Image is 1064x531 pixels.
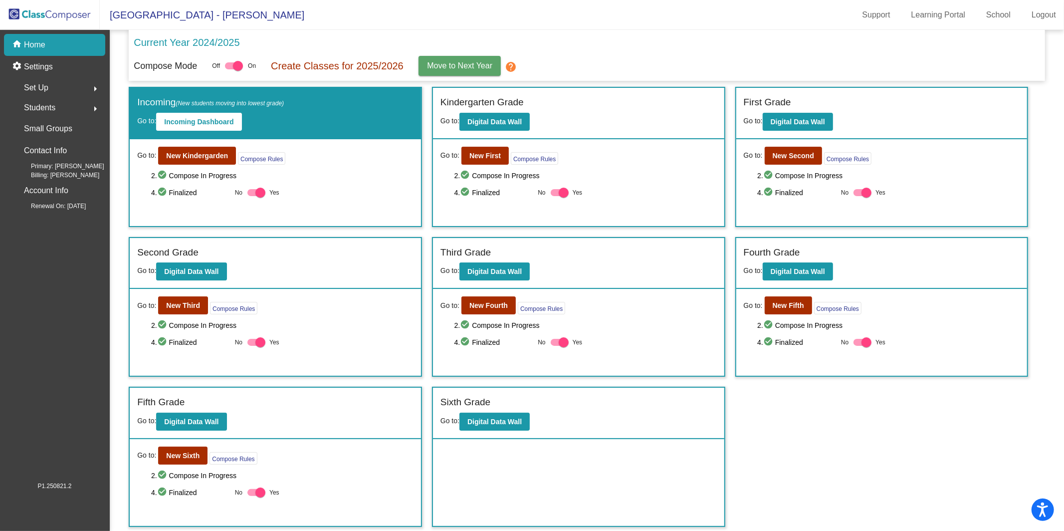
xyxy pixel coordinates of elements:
span: No [235,488,242,497]
label: Third Grade [440,246,491,260]
button: Digital Data Wall [459,113,530,131]
button: Digital Data Wall [763,263,833,280]
b: New Fourth [469,301,508,309]
span: 2. Compose In Progress [454,170,717,182]
mat-icon: check_circle [157,319,169,331]
span: Yes [269,187,279,199]
span: No [841,338,849,347]
b: New Third [166,301,200,309]
label: Second Grade [137,246,199,260]
mat-icon: home [12,39,24,51]
span: [GEOGRAPHIC_DATA] - [PERSON_NAME] [100,7,304,23]
button: Digital Data Wall [156,263,226,280]
span: 2. Compose In Progress [757,319,1020,331]
span: 4. Finalized [151,336,230,348]
span: 2. Compose In Progress [151,470,414,482]
span: Yes [269,336,279,348]
a: School [978,7,1019,23]
span: No [235,338,242,347]
button: New Fourth [461,296,516,314]
span: Go to: [440,266,459,274]
span: No [538,338,545,347]
span: Yes [573,187,583,199]
button: Compose Rules [814,302,861,314]
span: Go to: [137,417,156,425]
label: Fifth Grade [137,395,185,410]
a: Logout [1024,7,1064,23]
button: Compose Rules [238,152,285,165]
button: Digital Data Wall [459,413,530,431]
span: Yes [573,336,583,348]
span: 2. Compose In Progress [151,319,414,331]
span: Go to: [440,117,459,125]
b: Digital Data Wall [771,118,825,126]
span: Renewal On: [DATE] [15,202,86,211]
span: 2. Compose In Progress [757,170,1020,182]
button: Compose Rules [824,152,871,165]
button: New Fifth [765,296,812,314]
b: Digital Data Wall [467,418,522,426]
button: New First [461,147,509,165]
mat-icon: check_circle [460,336,472,348]
span: 2. Compose In Progress [151,170,414,182]
span: Go to: [137,117,156,125]
label: Kindergarten Grade [440,95,524,110]
p: Current Year 2024/2025 [134,35,239,50]
span: Go to: [137,450,156,461]
button: Compose Rules [518,302,565,314]
button: Digital Data Wall [156,413,226,431]
span: Go to: [440,417,459,425]
button: Move to Next Year [419,56,501,76]
span: 4. Finalized [757,187,836,199]
button: Compose Rules [511,152,558,165]
mat-icon: check_circle [157,470,169,482]
button: New Sixth [158,447,208,465]
b: New Sixth [166,452,200,460]
span: Go to: [137,266,156,274]
mat-icon: check_circle [763,187,775,199]
span: Go to: [440,300,459,311]
p: Small Groups [24,122,72,136]
mat-icon: check_circle [157,187,169,199]
button: New Second [765,147,822,165]
p: Compose Mode [134,59,197,73]
label: First Grade [744,95,791,110]
mat-icon: check_circle [763,170,775,182]
mat-icon: check_circle [763,319,775,331]
mat-icon: check_circle [460,170,472,182]
button: Incoming Dashboard [156,113,241,131]
b: Digital Data Wall [467,267,522,275]
span: On [248,61,256,70]
button: Digital Data Wall [763,113,833,131]
mat-icon: settings [12,61,24,73]
mat-icon: check_circle [460,187,472,199]
b: New Fifth [773,301,804,309]
mat-icon: arrow_right [89,103,101,115]
span: Set Up [24,81,48,95]
label: Sixth Grade [440,395,490,410]
span: 4. Finalized [454,336,533,348]
span: Billing: [PERSON_NAME] [15,171,99,180]
span: Go to: [137,150,156,161]
span: Go to: [744,150,763,161]
span: Go to: [744,266,763,274]
span: No [235,188,242,197]
label: Fourth Grade [744,246,800,260]
button: Compose Rules [210,452,257,465]
mat-icon: check_circle [157,170,169,182]
b: Digital Data Wall [771,267,825,275]
span: Yes [875,336,885,348]
b: Incoming Dashboard [164,118,233,126]
b: New First [469,152,501,160]
b: Digital Data Wall [467,118,522,126]
a: Support [854,7,898,23]
span: 4. Finalized [757,336,836,348]
button: Compose Rules [210,302,257,314]
span: Yes [875,187,885,199]
b: New Kindergarden [166,152,228,160]
p: Contact Info [24,144,67,158]
mat-icon: check_circle [157,487,169,499]
label: Incoming [137,95,284,110]
mat-icon: check_circle [460,319,472,331]
span: Students [24,101,55,115]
